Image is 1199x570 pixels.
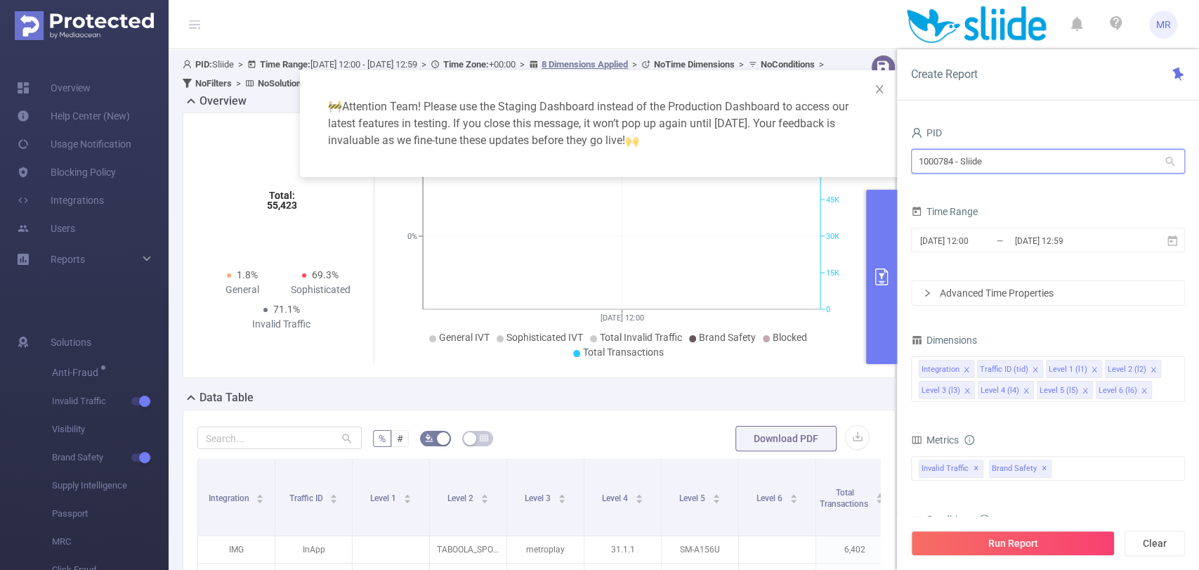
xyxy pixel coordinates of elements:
[911,531,1115,556] button: Run Report
[328,100,342,113] span: warning
[911,127,942,138] span: PID
[911,206,978,217] span: Time Range
[1042,460,1047,477] span: ✕
[989,460,1051,478] span: Brand Safety
[1091,366,1098,375] i: icon: close
[963,366,970,375] i: icon: close
[1125,531,1185,556] button: Clear
[1099,382,1137,400] div: Level 6 (l6)
[922,361,959,379] div: Integration
[980,361,1028,379] div: Traffic ID (tid)
[978,381,1034,399] li: Level 4 (l4)
[911,67,978,81] span: Create Report
[1096,381,1152,399] li: Level 6 (l6)
[979,514,989,524] i: icon: info-circle
[922,382,960,400] div: Level 3 (l3)
[911,434,959,446] span: Metrics
[919,381,975,399] li: Level 3 (l3)
[964,435,974,445] i: icon: info-circle
[625,134,639,147] span: highfive
[911,127,922,138] i: icon: user
[317,87,883,160] div: Attention Team! Please use the Staging Dashboard instead of the Production Dashboard to access ou...
[1105,360,1161,378] li: Level 2 (l2)
[860,70,899,110] button: Close
[964,387,971,396] i: icon: close
[981,382,1019,400] div: Level 4 (l4)
[1046,360,1102,378] li: Level 1 (l1)
[911,335,977,346] span: Dimensions
[919,231,1033,250] input: Start date
[1032,366,1039,375] i: icon: close
[1023,387,1030,396] i: icon: close
[874,84,885,95] i: icon: close
[1049,361,1087,379] div: Level 1 (l1)
[977,360,1043,378] li: Traffic ID (tid)
[1108,361,1146,379] div: Level 2 (l2)
[1040,382,1078,400] div: Level 5 (l5)
[912,281,1184,305] div: icon: rightAdvanced Time Properties
[919,360,974,378] li: Integration
[1082,387,1089,396] i: icon: close
[1150,366,1157,375] i: icon: close
[923,289,931,297] i: icon: right
[1037,381,1093,399] li: Level 5 (l5)
[1014,231,1127,250] input: End date
[1141,387,1148,396] i: icon: close
[974,460,979,477] span: ✕
[919,460,983,478] span: Invalid Traffic
[926,514,989,525] span: Conditions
